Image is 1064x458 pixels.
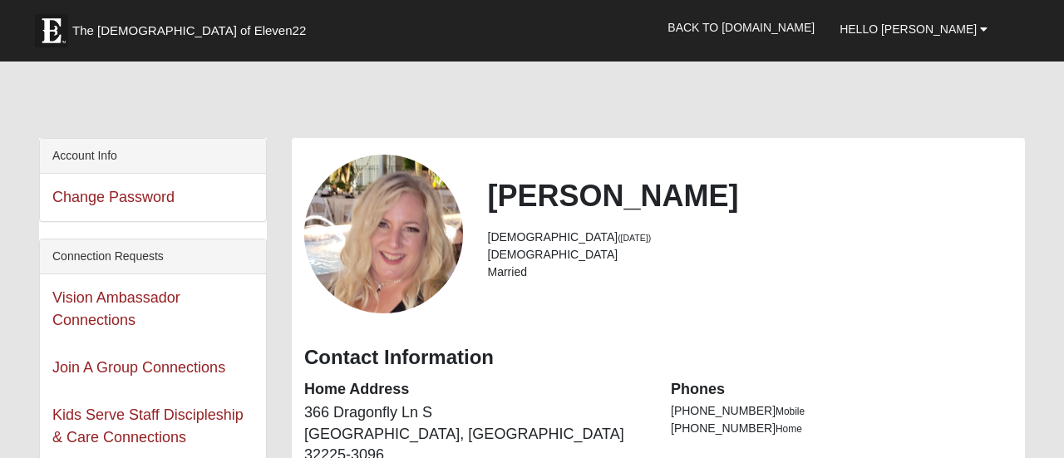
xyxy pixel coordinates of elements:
[40,139,266,174] div: Account Info
[40,239,266,274] div: Connection Requests
[52,189,175,205] a: Change Password
[304,379,646,401] dt: Home Address
[618,233,651,243] small: ([DATE])
[776,406,805,417] span: Mobile
[72,22,306,39] span: The [DEMOGRAPHIC_DATA] of Eleven22
[488,178,1013,214] h2: [PERSON_NAME]
[655,7,827,48] a: Back to [DOMAIN_NAME]
[827,8,1000,50] a: Hello [PERSON_NAME]
[776,423,802,435] span: Home
[52,289,180,328] a: Vision Ambassador Connections
[52,359,225,376] a: Join A Group Connections
[488,229,1013,246] li: [DEMOGRAPHIC_DATA]
[304,346,1012,370] h3: Contact Information
[840,22,977,36] span: Hello [PERSON_NAME]
[671,379,1012,401] dt: Phones
[488,246,1013,263] li: [DEMOGRAPHIC_DATA]
[35,14,68,47] img: Eleven22 logo
[671,402,1012,420] li: [PHONE_NUMBER]
[52,406,244,446] a: Kids Serve Staff Discipleship & Care Connections
[488,263,1013,281] li: Married
[671,420,1012,437] li: [PHONE_NUMBER]
[27,6,359,47] a: The [DEMOGRAPHIC_DATA] of Eleven22
[304,224,463,241] a: View Fullsize Photo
